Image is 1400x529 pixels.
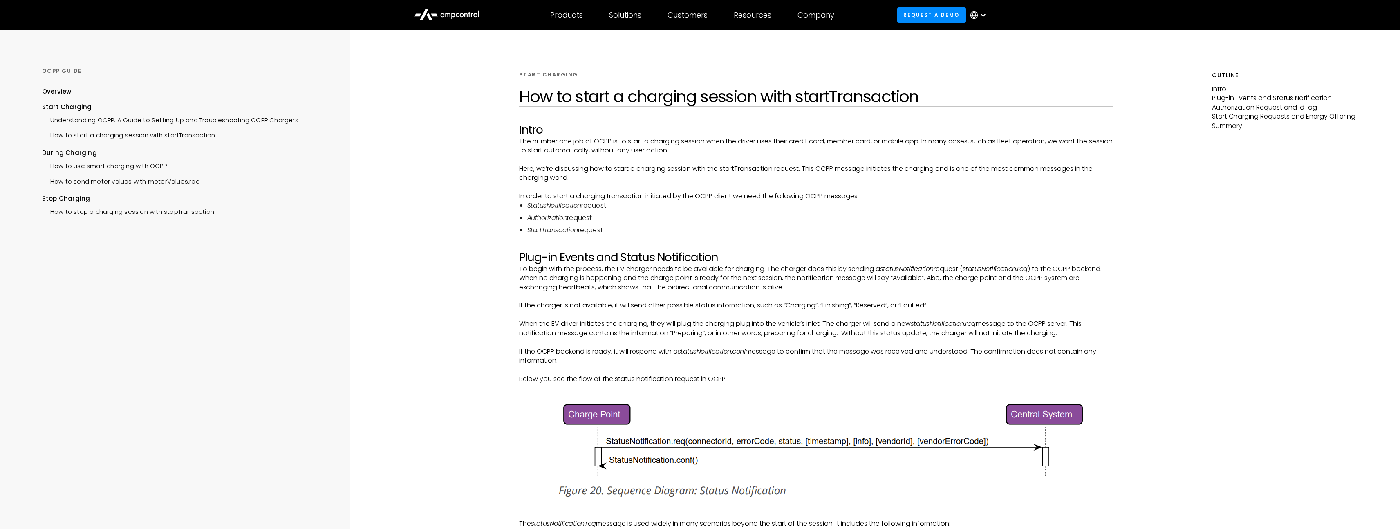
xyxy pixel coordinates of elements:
p: ‍ [519,365,1113,374]
em: Authorization [527,213,567,222]
p: ‍ [519,383,1113,392]
div: Resources [734,11,771,20]
p: ‍ [519,292,1113,301]
p: The message is used widely in many scenarios beyond the start of the session. It includes the fol... [519,519,1113,528]
p: To begin with the process, the EV charger needs to be available for charging. The charger does th... [519,264,1113,292]
p: In order to start a charging transaction initiated by the OCPP client we need the following OCPP ... [519,192,1113,201]
a: How to use smart charging with OCPP [42,157,167,173]
h1: How to start a charging session with startTransaction [519,87,1113,106]
p: If the OCPP backend is ready, it will respond with a message to confirm that the message was rece... [519,347,1113,365]
em: statusNotification.conf [678,347,746,356]
p: ‍ [519,310,1113,319]
p: Here, we’re discussing how to start a charging session with the startTransaction request. This OC... [519,164,1113,183]
p: ‍ [519,155,1113,164]
li: request [527,213,1113,222]
div: During Charging [42,148,322,157]
h2: Intro [519,123,1113,137]
em: statusNotification.req [531,519,596,528]
a: Overview [42,87,72,102]
h2: Plug-in Events and Status Notification [519,251,1113,264]
p: If the charger is not available, it will send other possible status information, such as “Chargin... [519,301,1113,310]
p: When the EV driver initiates the charging, they will plug the charging plug into the vehicle’s in... [519,319,1113,338]
em: statusNotification [880,264,934,273]
div: Stop Charging [42,194,322,203]
img: status notification request in OCPP [543,393,1089,506]
p: ‍ [519,510,1113,519]
div: Overview [42,87,72,96]
div: Company [797,11,834,20]
div: Solutions [609,11,641,20]
li: request [527,201,1113,210]
p: Intro [1212,85,1358,94]
p: ‍ [519,338,1113,347]
p: ‍ [519,183,1113,192]
div: START CHARGING [519,71,578,78]
a: How to send meter values with meterValues.req [42,173,200,188]
div: Start Charging [42,103,322,112]
a: How to stop a charging session with stopTransaction [42,203,214,218]
div: Products [550,11,583,20]
em: statusNotification.req [963,264,1028,273]
em: statusNotification.req [911,319,976,328]
p: Authorization Request and idTag [1212,103,1358,112]
li: request [527,226,1113,235]
em: StatusNotification [527,201,581,210]
div: Customers [668,11,708,20]
p: The number one job of OCPP is to start a charging session when the driver uses their credit card,... [519,137,1113,155]
h5: Outline [1212,71,1358,80]
p: Below you see the flow of the status notification request in OCPP: [519,374,1113,383]
div: OCPP GUIDE [42,67,322,75]
p: Summary [1212,121,1358,130]
em: StartTransaction [527,225,578,235]
p: Plug-in Events and Status Notification [1212,94,1358,103]
p: ‍ [519,242,1113,251]
a: Understanding OCPP: A Guide to Setting Up and Troubleshooting OCPP Chargers [42,112,298,127]
p: Start Charging Requests and Energy Offering [1212,112,1358,121]
a: Request a demo [897,7,966,22]
a: How to start a charging session with startTransaction [42,127,215,142]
